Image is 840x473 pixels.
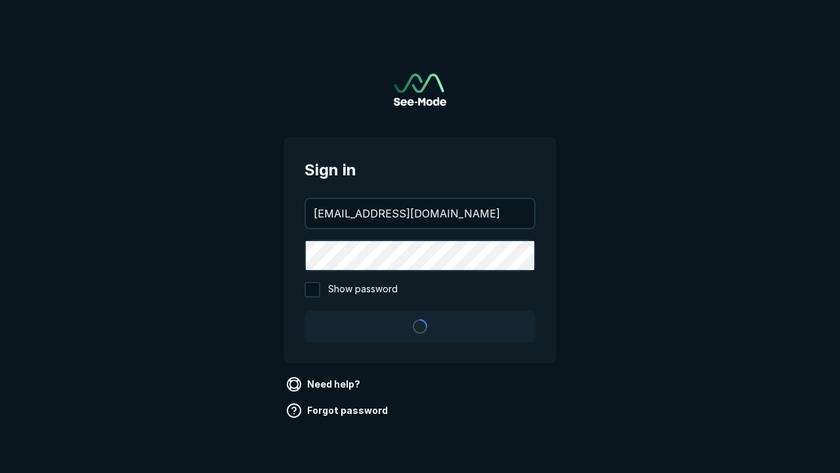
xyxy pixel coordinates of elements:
a: Go to sign in [394,74,446,106]
input: your@email.com [306,199,534,228]
a: Need help? [283,374,366,395]
span: Sign in [304,158,535,182]
img: See-Mode Logo [394,74,446,106]
span: Show password [328,282,398,298]
a: Forgot password [283,400,393,421]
